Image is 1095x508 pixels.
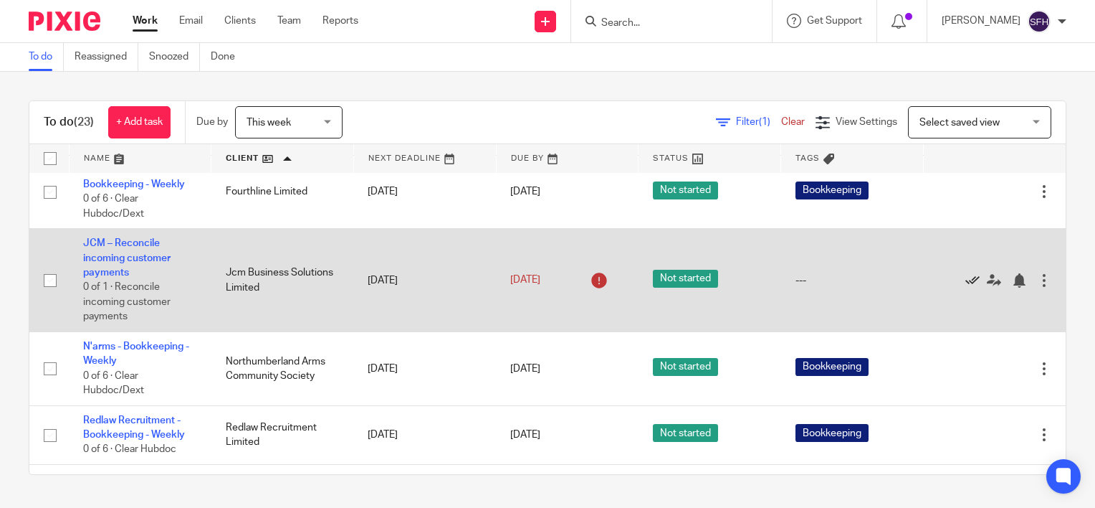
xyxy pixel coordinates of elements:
span: Tags [795,154,820,162]
input: Search [600,17,729,30]
a: Reassigned [75,43,138,71]
a: JCM – Reconcile incoming customer payments [83,238,171,278]
img: Pixie [29,11,100,31]
span: (23) [74,116,94,128]
div: --- [795,273,909,288]
span: Select saved view [919,118,1000,128]
a: To do [29,43,64,71]
span: [DATE] [510,430,540,440]
td: [DATE] [353,405,496,464]
span: This week [247,118,291,128]
span: 0 of 6 · Clear Hubdoc/Dext [83,194,144,220]
a: Done [211,43,246,71]
span: Bookkeeping [795,424,869,442]
span: Bookkeeping [795,358,869,376]
a: Redlaw Recruitment - Bookkeeping - Weekly [83,415,185,440]
h1: To do [44,115,94,130]
span: (1) [759,117,770,127]
td: Northumberland Arms Community Society [211,332,354,406]
span: Not started [653,270,718,288]
span: Filter [736,117,781,127]
span: Get Support [807,16,862,26]
a: Snoozed [149,43,200,71]
a: N'arms - Bookkeeping - Weekly [83,342,189,366]
a: Fourthline Limited - Bookkeeping - Weekly [83,165,185,189]
span: Not started [653,182,718,199]
a: Email [179,14,203,28]
a: Reports [322,14,358,28]
span: 0 of 6 · Clear Hubdoc/Dext [83,371,144,396]
span: Not started [653,424,718,442]
span: 0 of 6 · Clear Hubdoc [83,445,176,455]
td: Fourthline Limited [211,155,354,229]
a: Clear [781,117,805,127]
td: Jcm Business Solutions Limited [211,229,354,332]
td: [DATE] [353,155,496,229]
span: 0 of 1 · Reconcile incoming customer payments [83,283,171,322]
span: [DATE] [510,187,540,197]
span: [DATE] [510,364,540,374]
td: [DATE] [353,332,496,406]
span: Not started [653,358,718,376]
span: Bookkeeping [795,182,869,199]
p: [PERSON_NAME] [942,14,1020,28]
td: [DATE] [353,229,496,332]
a: Team [277,14,301,28]
a: + Add task [108,106,171,138]
a: Work [133,14,158,28]
img: svg%3E [1028,10,1051,33]
a: Mark as done [965,273,987,288]
td: Redlaw Recruitment Limited [211,405,354,464]
span: View Settings [836,117,897,127]
a: Clients [224,14,256,28]
p: Due by [196,115,228,129]
span: [DATE] [510,276,540,286]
